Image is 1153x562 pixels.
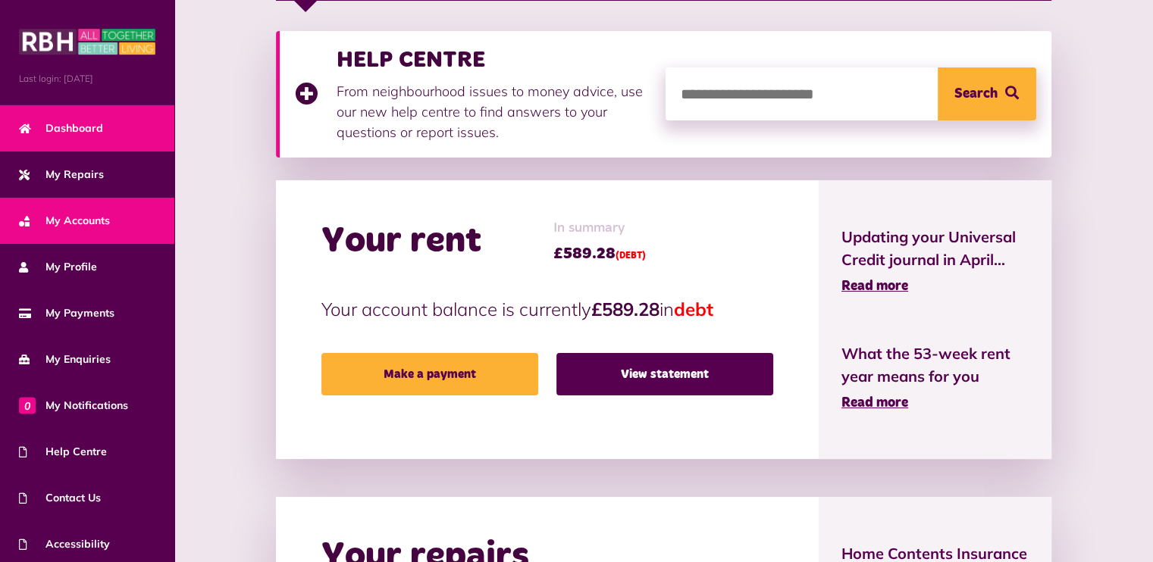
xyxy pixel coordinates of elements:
[337,81,650,142] p: From neighbourhood issues to money advice, use our new help centre to find answers to your questi...
[841,342,1029,388] span: What the 53-week rent year means for you
[954,67,998,120] span: Search
[591,298,660,320] strong: £589.28
[841,226,1029,271] span: Updating your Universal Credit journal in April...
[841,279,908,293] span: Read more
[841,342,1029,414] a: What the 53-week rent year means for you Read more
[841,226,1029,297] a: Updating your Universal Credit journal in April... Read more
[841,396,908,410] span: Read more
[938,67,1036,120] button: Search
[19,167,104,183] span: My Repairs
[337,46,650,73] h3: HELP CENTRE
[553,242,646,265] span: £589.28
[19,213,110,229] span: My Accounts
[321,220,481,264] h2: Your rent
[19,444,107,460] span: Help Centre
[19,536,110,552] span: Accessibility
[616,251,646,261] span: (DEBT)
[321,295,773,323] p: Your account balance is currently in
[553,218,646,239] span: In summary
[19,72,155,86] span: Last login: [DATE]
[19,259,97,275] span: My Profile
[19,305,114,321] span: My Payments
[556,353,773,395] a: View statement
[19,398,128,414] span: My Notifications
[19,27,155,57] img: MyRBH
[19,397,36,414] span: 0
[19,490,101,506] span: Contact Us
[321,353,538,395] a: Make a payment
[19,351,111,367] span: My Enquiries
[19,120,103,136] span: Dashboard
[674,298,713,320] span: debt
